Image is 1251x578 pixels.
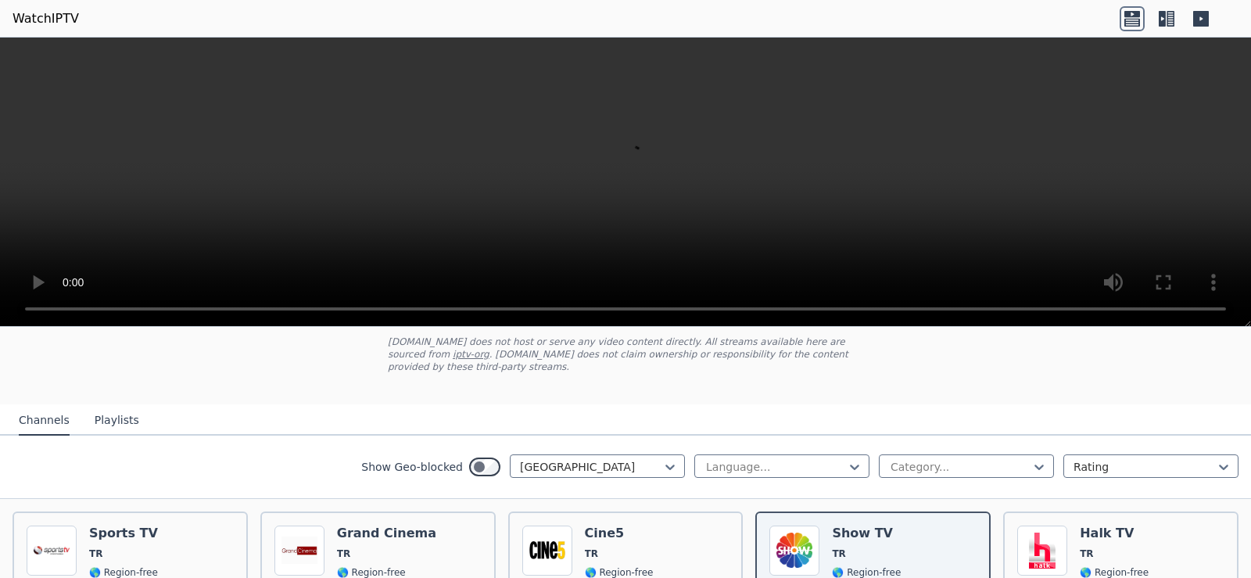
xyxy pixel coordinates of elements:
[19,406,70,436] button: Channels
[274,526,324,576] img: Grand Cinema
[585,526,654,541] h6: Cine5
[1017,526,1067,576] img: Halk TV
[832,547,845,560] span: TR
[769,526,819,576] img: Show TV
[89,547,102,560] span: TR
[388,336,863,373] p: [DOMAIN_NAME] does not host or serve any video content directly. All streams available here are s...
[95,406,139,436] button: Playlists
[453,349,489,360] a: iptv-org
[27,526,77,576] img: Sports TV
[337,526,436,541] h6: Grand Cinema
[337,547,350,560] span: TR
[1080,526,1149,541] h6: Halk TV
[361,459,463,475] label: Show Geo-blocked
[585,547,598,560] span: TR
[1080,547,1093,560] span: TR
[522,526,572,576] img: Cine5
[832,526,901,541] h6: Show TV
[13,9,79,28] a: WatchIPTV
[89,526,158,541] h6: Sports TV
